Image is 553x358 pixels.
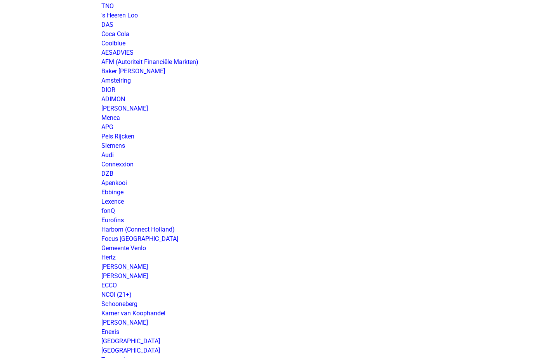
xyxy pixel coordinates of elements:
[101,142,125,149] a: Siemens
[101,123,113,131] a: APG
[101,86,115,93] a: DIOR
[101,189,123,196] a: Ebbinge
[101,300,137,308] a: Schooneberg
[101,347,160,354] a: [GEOGRAPHIC_DATA]
[101,161,134,168] a: Connexxion
[101,254,116,261] a: Hertz
[101,95,125,103] a: ADIMON
[101,49,134,56] a: AESADVIES
[101,170,113,177] a: DZB
[101,133,134,140] a: Pels Rijcken
[101,67,165,75] a: Baker [PERSON_NAME]
[101,235,178,242] a: Focus [GEOGRAPHIC_DATA]
[101,12,138,19] a: 's Heeren Loo
[101,291,132,298] a: NCOI (21+)
[101,105,148,112] a: [PERSON_NAME]
[101,337,160,345] a: [GEOGRAPHIC_DATA]
[101,198,124,205] a: Lexence
[101,151,114,159] a: Audi
[101,207,115,214] a: fonQ
[101,2,114,10] a: TNO
[101,263,148,270] a: [PERSON_NAME]
[101,282,117,289] a: ECCO
[101,179,127,187] a: Apenkooi
[101,310,165,317] a: Kamer van Koophandel
[101,114,120,121] a: Menea
[101,21,113,28] a: DAS
[101,328,119,336] a: Enexis
[101,30,129,38] a: Coca Cola
[101,226,175,233] a: Harborn (Connect Holland)
[101,244,146,252] a: Gemeente Venlo
[101,319,148,326] a: [PERSON_NAME]
[101,77,131,84] a: Amstelring
[101,216,124,224] a: Eurofins
[101,58,198,66] a: AFM (Autoriteit Financiële Markten)
[101,272,148,280] a: [PERSON_NAME]
[101,40,125,47] a: Coolblue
